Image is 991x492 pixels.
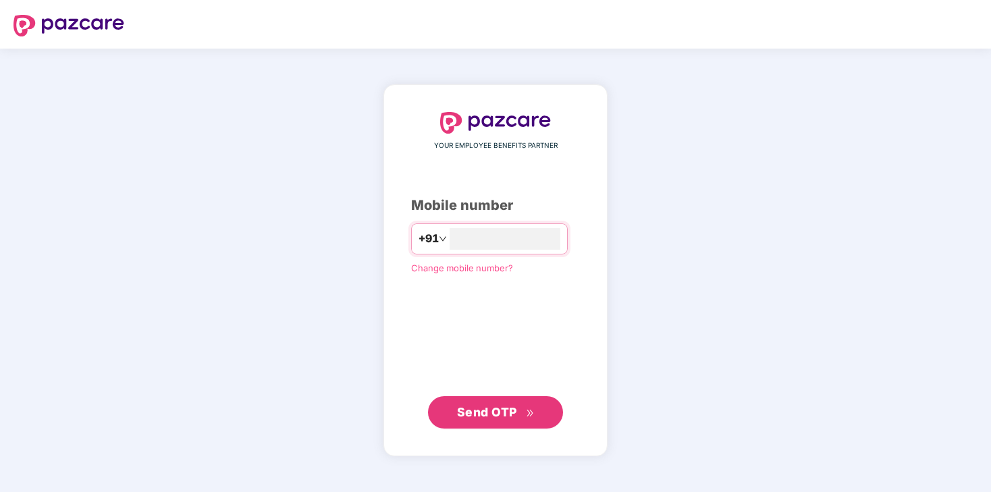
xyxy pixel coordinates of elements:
[457,405,517,419] span: Send OTP
[14,15,124,36] img: logo
[526,409,535,418] span: double-right
[439,235,447,243] span: down
[419,230,439,247] span: +91
[428,396,563,429] button: Send OTPdouble-right
[440,112,551,134] img: logo
[434,140,558,151] span: YOUR EMPLOYEE BENEFITS PARTNER
[411,195,580,216] div: Mobile number
[411,263,513,273] a: Change mobile number?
